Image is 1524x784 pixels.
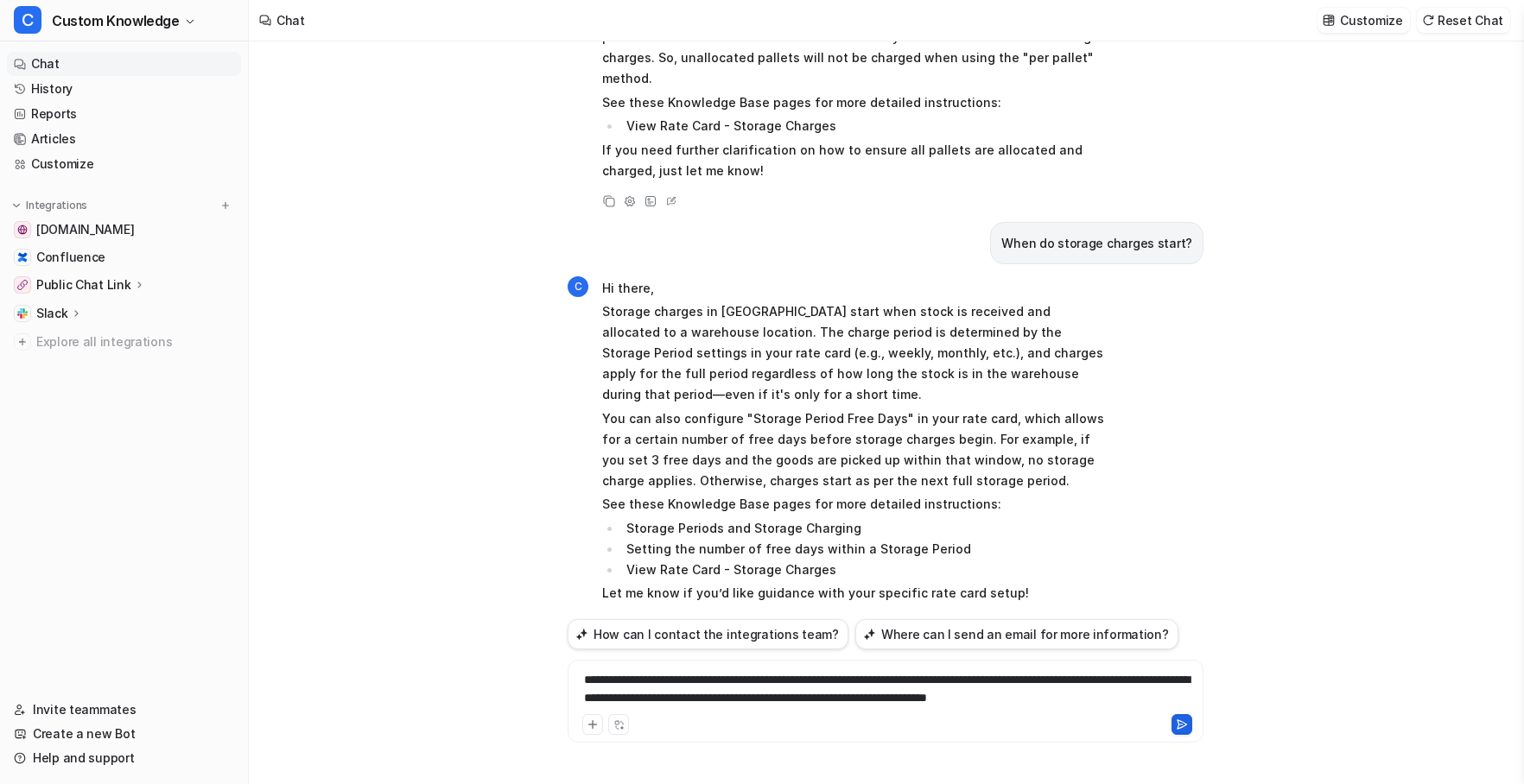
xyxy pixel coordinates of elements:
[621,518,1108,539] li: Storage Periods and Storage Charging
[568,276,588,297] span: C
[602,494,1108,515] p: See these Knowledge Base pages for more detailed instructions:
[7,152,241,176] a: Customize
[855,619,1178,649] button: Where can I send an email for more information?
[7,218,241,242] a: help.cartoncloud.com[DOMAIN_NAME]
[7,77,241,101] a: History
[1318,8,1409,33] button: Customize
[14,333,31,351] img: explore all integrations
[7,102,241,126] a: Reports
[17,308,28,319] img: Slack
[276,11,305,29] div: Chat
[7,197,92,214] button: Integrations
[602,278,1108,299] p: Hi there,
[1340,11,1402,29] p: Customize
[10,199,22,212] img: expand menu
[602,408,1108,491] p: You can also configure "Storage Period Free Days" in your rate card, which allows for a certain n...
[219,199,232,212] img: menu_add.svg
[52,9,180,33] span: Custom Knowledge
[602,583,1108,604] p: Let me know if you’d like guidance with your specific rate card setup!
[1001,233,1192,254] p: When do storage charges start?
[36,328,234,356] span: Explore all integrations
[17,252,28,262] img: Confluence
[602,140,1108,181] p: If you need further clarification on how to ensure all pallets are allocated and charged, just le...
[7,698,241,722] a: Invite teammates
[1422,14,1434,27] img: reset
[621,560,1108,580] li: View Rate Card - Storage Charges
[14,6,41,34] span: C
[26,199,87,212] p: Integrations
[1417,8,1510,33] button: Reset Chat
[7,330,241,354] a: Explore all integrations
[17,224,28,235] img: help.cartoncloud.com
[36,305,68,322] p: Slack
[7,746,241,770] a: Help and support
[7,722,241,746] a: Create a new Bot
[1323,14,1335,27] img: customize
[621,116,1108,136] li: View Rate Card - Storage Charges
[602,92,1108,113] p: See these Knowledge Base pages for more detailed instructions:
[602,301,1108,405] p: Storage charges in [GEOGRAPHIC_DATA] start when stock is received and allocated to a warehouse lo...
[36,249,105,266] span: Confluence
[621,539,1108,560] li: Setting the number of free days within a Storage Period
[36,221,134,238] span: [DOMAIN_NAME]
[7,127,241,151] a: Articles
[36,276,131,294] p: Public Chat Link
[17,280,28,290] img: Public Chat Link
[7,245,241,269] a: ConfluenceConfluence
[7,52,241,76] a: Chat
[568,619,848,649] button: How can I contact the integrations team?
